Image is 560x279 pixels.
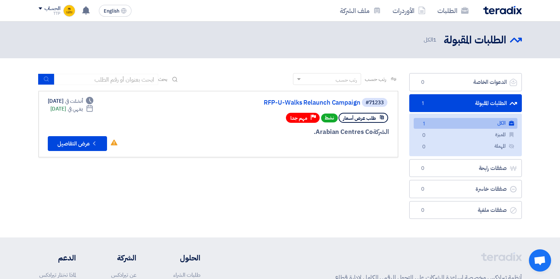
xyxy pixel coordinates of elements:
[409,159,522,177] a: صفقات رابحة0
[420,132,429,139] span: 0
[409,73,522,91] a: الدعوات الخاصة0
[420,143,429,151] span: 0
[431,2,474,19] a: الطلبات
[48,136,107,151] button: عرض التفاصيل
[98,252,136,263] li: الشركة
[414,129,517,140] a: المميزة
[290,115,307,122] span: مهم جدا
[419,165,427,172] span: 0
[387,2,431,19] a: الأوردرات
[424,36,438,44] span: الكل
[44,6,60,12] div: الحساب
[99,5,131,17] button: English
[39,271,76,279] a: لماذا تختار تيرادكس
[48,97,94,105] div: [DATE]
[321,114,338,122] span: نشط
[373,127,389,137] span: الشركة
[336,76,357,84] div: رتب حسب
[419,186,427,193] span: 0
[343,115,376,122] span: طلب عرض أسعار
[104,9,119,14] span: English
[420,120,429,128] span: 1
[212,99,360,106] a: RFP-U-Walks Relaunch Campaign
[54,74,158,85] input: ابحث بعنوان أو رقم الطلب
[39,252,76,263] li: الدعم
[334,2,387,19] a: ملف الشركة
[111,271,136,279] a: عن تيرادكس
[483,6,522,14] img: Teradix logo
[414,118,517,129] a: الكل
[158,75,168,83] span: بحث
[433,36,436,44] span: 1
[409,94,522,112] a: الطلبات المقبولة1
[409,201,522,219] a: صفقات ملغية0
[173,271,200,279] a: طلبات الشراء
[414,141,517,152] a: المهملة
[366,100,384,105] div: #71233
[444,33,506,47] h2: الطلبات المقبولة
[409,180,522,198] a: صفقات خاسرة0
[159,252,200,263] li: الحلول
[419,100,427,107] span: 1
[529,249,551,272] div: فتح المحادثة
[50,105,94,113] div: [DATE]
[365,75,386,83] span: رتب حسب
[65,97,83,105] span: أنشئت في
[68,105,83,113] span: ينتهي في
[211,127,389,137] div: Arabian Centres Co.
[419,79,427,86] span: 0
[39,12,60,16] div: TTP
[419,207,427,214] span: 0
[63,5,75,17] img: Image__at_PM_1758444359034.jpeg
